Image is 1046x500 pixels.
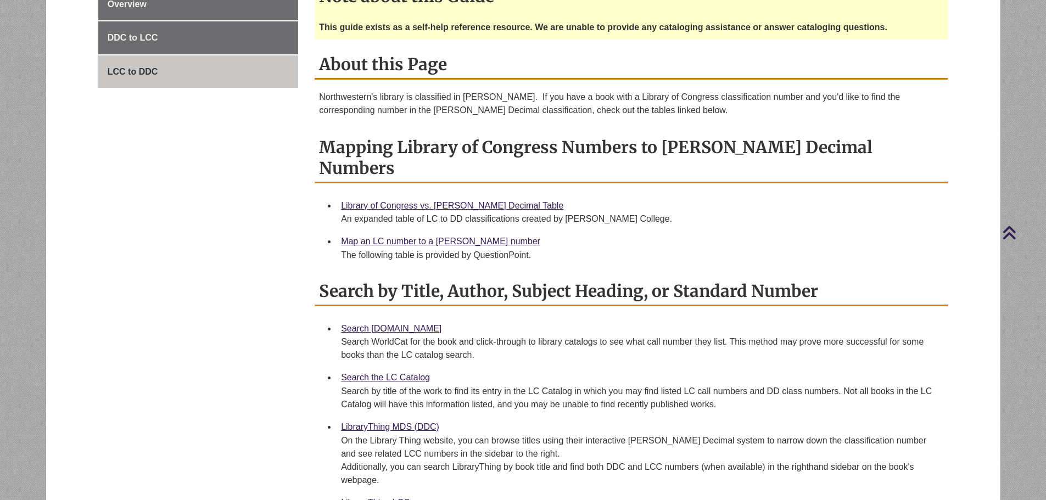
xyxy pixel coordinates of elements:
[108,33,158,42] span: DDC to LCC
[315,50,948,80] h2: About this Page
[98,55,298,88] a: LCC to DDC
[341,434,939,487] div: On the Library Thing website, you can browse titles using their interactive [PERSON_NAME] Decimal...
[98,21,298,54] a: DDC to LCC
[108,67,158,76] span: LCC to DDC
[315,133,948,183] h2: Mapping Library of Congress Numbers to [PERSON_NAME] Decimal Numbers
[341,422,439,431] a: LibraryThing MDS (DDC)
[1002,225,1043,240] a: Back to Top
[341,335,939,362] div: Search WorldCat for the book and click-through to library catalogs to see what call number they l...
[341,324,441,333] a: Search [DOMAIN_NAME]
[319,23,887,32] strong: This guide exists as a self-help reference resource. We are unable to provide any cataloging assi...
[341,373,430,382] a: Search the LC Catalog
[341,385,939,411] div: Search by title of the work to find its entry in the LC Catalog in which you may find listed LC c...
[341,249,939,262] div: The following table is provided by QuestionPoint.
[341,237,540,246] a: Map an LC number to a [PERSON_NAME] number
[319,91,943,117] p: Northwestern's library is classified in [PERSON_NAME]. If you have a book with a Library of Congr...
[341,212,939,226] div: An expanded table of LC to DD classifications created by [PERSON_NAME] College.
[315,277,948,306] h2: Search by Title, Author, Subject Heading, or Standard Number
[341,201,563,210] a: Library of Congress vs. [PERSON_NAME] Decimal Table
